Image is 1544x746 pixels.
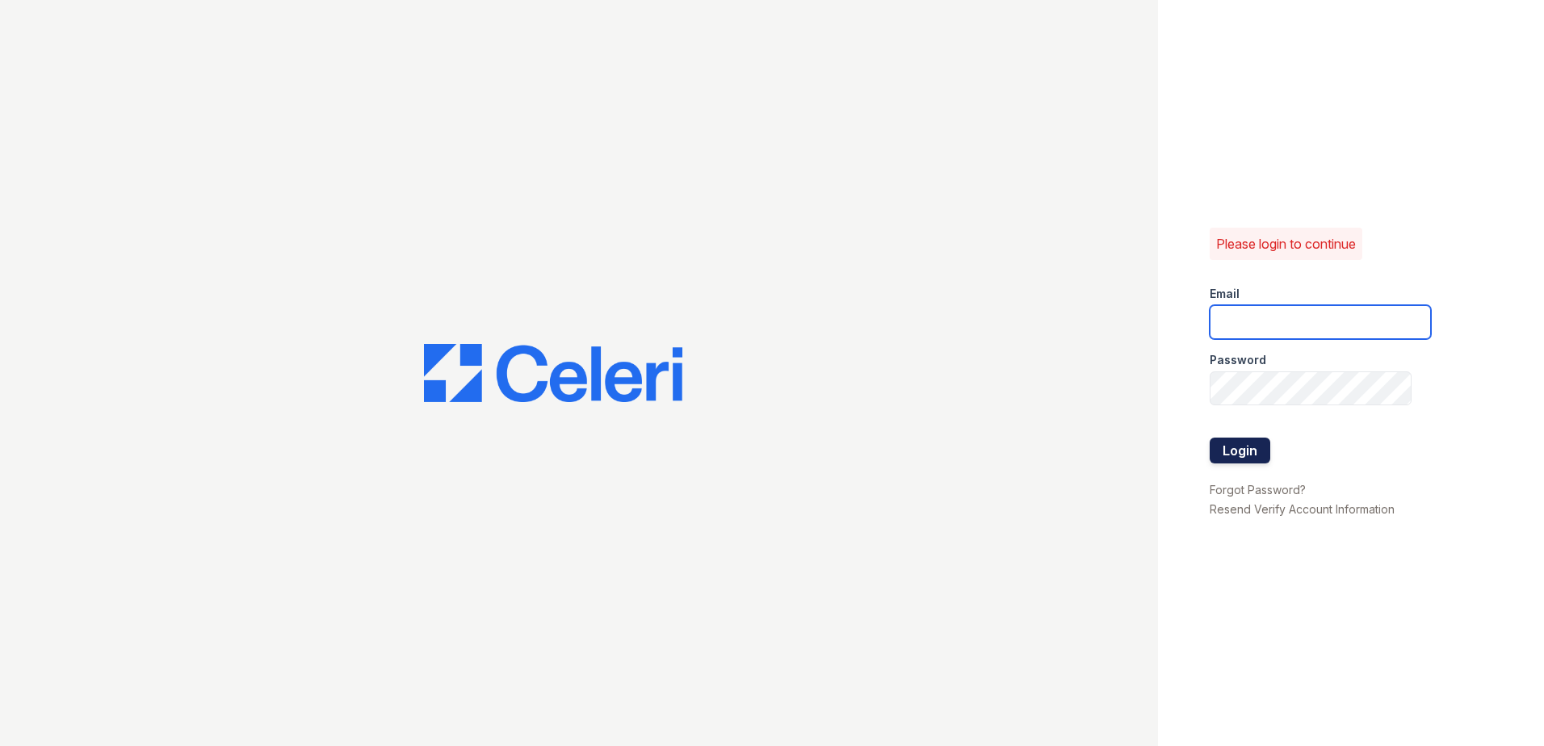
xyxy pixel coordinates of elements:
[424,344,682,402] img: CE_Logo_Blue-a8612792a0a2168367f1c8372b55b34899dd931a85d93a1a3d3e32e68fde9ad4.png
[1210,352,1266,368] label: Password
[1210,502,1395,516] a: Resend Verify Account Information
[1216,234,1356,254] p: Please login to continue
[1210,286,1240,302] label: Email
[1210,483,1306,497] a: Forgot Password?
[1210,438,1270,463] button: Login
